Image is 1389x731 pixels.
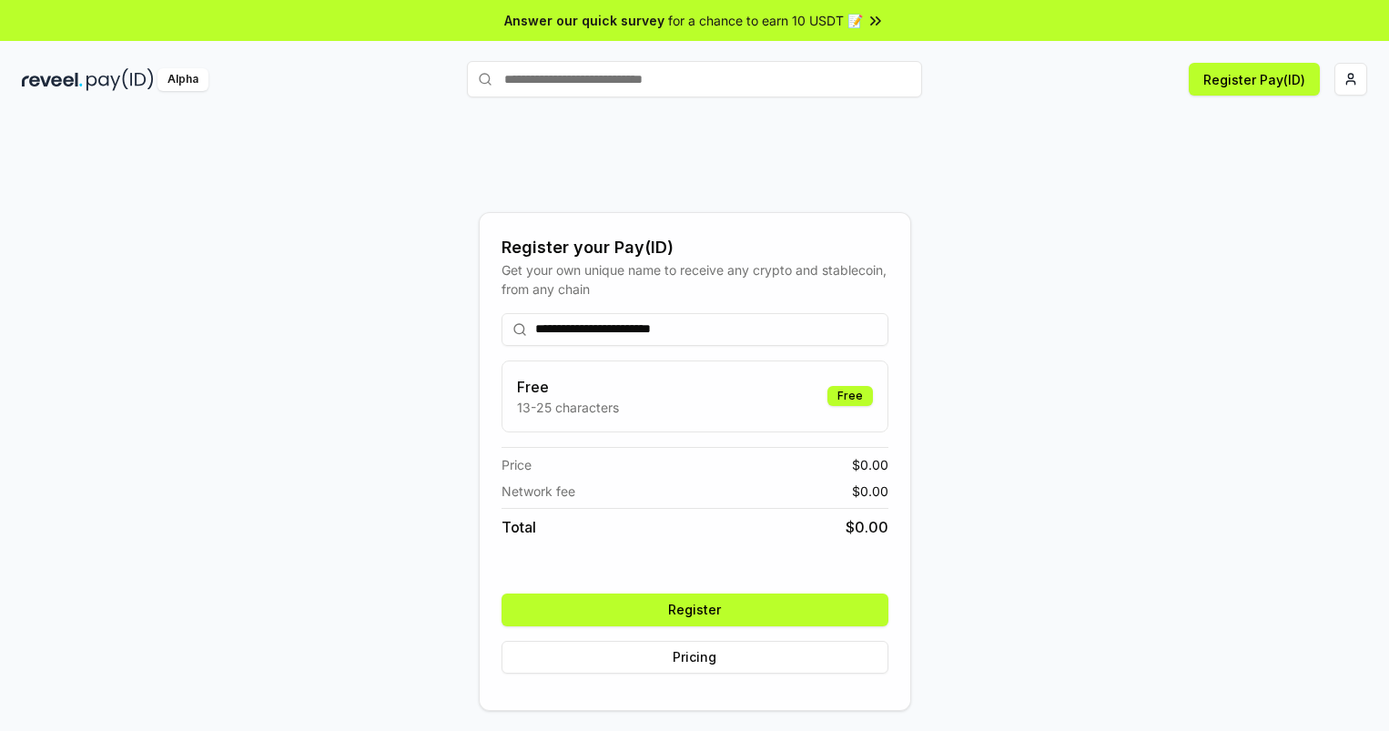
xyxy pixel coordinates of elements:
[502,516,536,538] span: Total
[827,386,873,406] div: Free
[1189,63,1320,96] button: Register Pay(ID)
[502,455,532,474] span: Price
[502,260,888,299] div: Get your own unique name to receive any crypto and stablecoin, from any chain
[517,376,619,398] h3: Free
[852,455,888,474] span: $ 0.00
[846,516,888,538] span: $ 0.00
[852,482,888,501] span: $ 0.00
[86,68,154,91] img: pay_id
[668,11,863,30] span: for a chance to earn 10 USDT 📝
[502,594,888,626] button: Register
[517,398,619,417] p: 13-25 characters
[502,482,575,501] span: Network fee
[157,68,208,91] div: Alpha
[22,68,83,91] img: reveel_dark
[504,11,664,30] span: Answer our quick survey
[502,641,888,674] button: Pricing
[502,235,888,260] div: Register your Pay(ID)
